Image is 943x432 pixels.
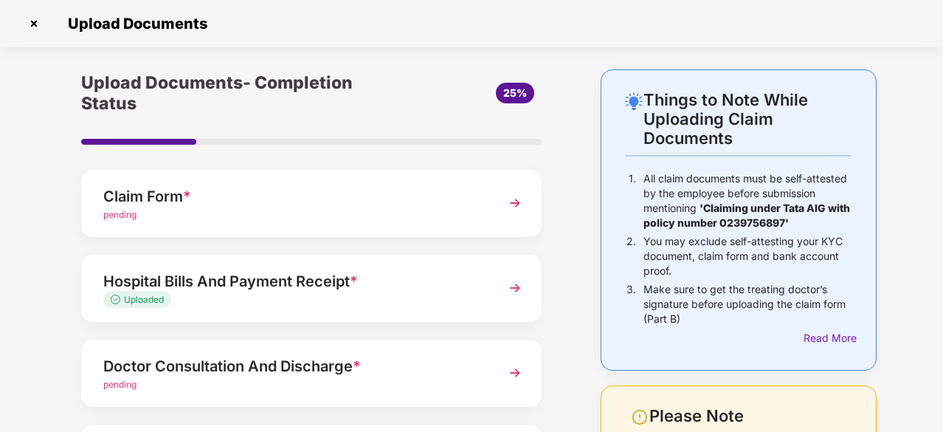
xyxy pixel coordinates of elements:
div: Claim Form [103,185,485,208]
img: svg+xml;base64,PHN2ZyBpZD0iTmV4dCIgeG1sbnM9Imh0dHA6Ly93d3cudzMub3JnLzIwMDAvc3ZnIiB3aWR0aD0iMzYiIG... [502,190,528,216]
b: 'Claiming under Tata AIG with policy number 0239756897' [643,202,850,229]
div: Read More [804,330,851,346]
div: Things to Note While Uploading Claim Documents [643,90,851,148]
div: Upload Documents- Completion Status [81,69,388,117]
div: Please Note [649,406,851,426]
img: svg+xml;base64,PHN2ZyBpZD0iV2FybmluZ18tXzI0eDI0IiBkYXRhLW5hbWU9Ildhcm5pbmcgLSAyNHgyNCIgeG1sbnM9Im... [631,408,649,426]
span: 25% [503,86,527,99]
p: Make sure to get the treating doctor’s signature before uploading the claim form (Part B) [643,282,851,326]
div: Doctor Consultation And Discharge [103,354,485,378]
img: svg+xml;base64,PHN2ZyBpZD0iTmV4dCIgeG1sbnM9Imh0dHA6Ly93d3cudzMub3JnLzIwMDAvc3ZnIiB3aWR0aD0iMzYiIG... [502,275,528,301]
p: 3. [626,282,636,326]
span: Uploaded [124,294,164,305]
span: pending [103,209,137,220]
p: 1. [629,171,636,230]
div: Hospital Bills And Payment Receipt [103,270,485,293]
img: svg+xml;base64,PHN2ZyBpZD0iTmV4dCIgeG1sbnM9Imh0dHA6Ly93d3cudzMub3JnLzIwMDAvc3ZnIiB3aWR0aD0iMzYiIG... [502,360,528,386]
img: svg+xml;base64,PHN2ZyBpZD0iQ3Jvc3MtMzJ4MzIiIHhtbG5zPSJodHRwOi8vd3d3LnczLm9yZy8yMDAwL3N2ZyIgd2lkdG... [22,12,46,35]
p: 2. [626,234,636,278]
p: You may exclude self-attesting your KYC document, claim form and bank account proof. [643,234,851,278]
span: pending [103,379,137,390]
p: All claim documents must be self-attested by the employee before submission mentioning [643,171,851,230]
img: svg+xml;base64,PHN2ZyB4bWxucz0iaHR0cDovL3d3dy53My5vcmcvMjAwMC9zdmciIHdpZHRoPSIyNC4wOTMiIGhlaWdodD... [625,92,643,110]
img: svg+xml;base64,PHN2ZyB4bWxucz0iaHR0cDovL3d3dy53My5vcmcvMjAwMC9zdmciIHdpZHRoPSIxMy4zMzMiIGhlaWdodD... [111,295,124,304]
span: Upload Documents [53,15,215,32]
